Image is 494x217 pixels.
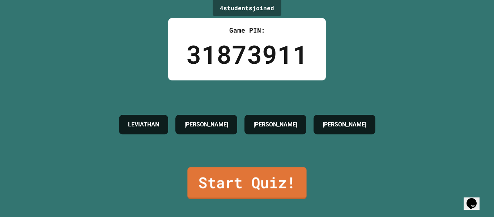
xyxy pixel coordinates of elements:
[323,120,366,129] h4: [PERSON_NAME]
[186,35,308,73] div: 31873911
[184,120,228,129] h4: [PERSON_NAME]
[464,188,487,210] iframe: chat widget
[128,120,159,129] h4: LEVIATHAN
[186,25,308,35] div: Game PIN:
[254,120,297,129] h4: [PERSON_NAME]
[187,167,306,199] a: Start Quiz!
